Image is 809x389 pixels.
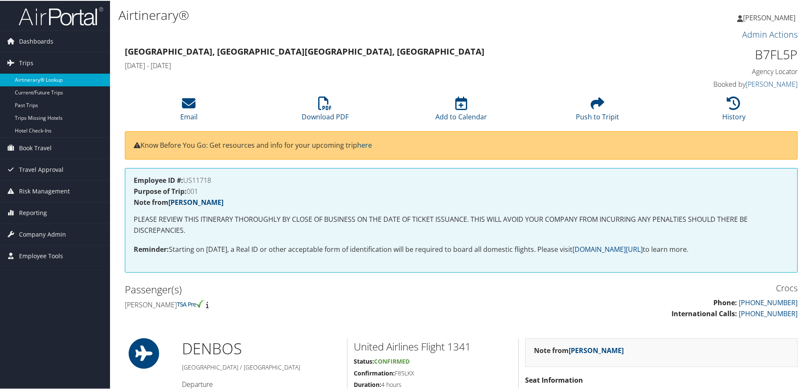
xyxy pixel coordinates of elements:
span: Company Admin [19,223,66,244]
a: [PHONE_NUMBER] [739,308,798,317]
strong: Confirmation: [354,368,395,376]
h4: [PERSON_NAME] [125,299,455,309]
h2: United Airlines Flight 1341 [354,339,512,353]
h4: US11718 [134,176,789,183]
img: tsa-precheck.png [177,299,204,307]
span: Risk Management [19,180,70,201]
span: Travel Approval [19,158,63,179]
strong: Seat Information [525,375,583,384]
img: airportal-logo.png [19,6,103,25]
span: Trips [19,52,33,73]
h5: F85LKX [354,368,512,377]
h2: Passenger(s) [125,281,455,296]
h5: 4 hours [354,380,512,388]
h4: 001 [134,187,789,194]
span: [PERSON_NAME] [743,12,795,22]
strong: Duration: [354,380,381,388]
span: Confirmed [374,356,410,364]
p: Starting on [DATE], a Real ID or other acceptable form of identification will be required to boar... [134,243,789,254]
strong: Status: [354,356,374,364]
a: [PERSON_NAME] [746,79,798,88]
h4: Agency Locator [639,66,798,75]
span: Reporting [19,201,47,223]
span: Employee Tools [19,245,63,266]
h1: B7FL5P [639,45,798,63]
a: Email [180,100,198,121]
span: Book Travel [19,137,52,158]
a: here [357,140,372,149]
strong: [GEOGRAPHIC_DATA], [GEOGRAPHIC_DATA] [GEOGRAPHIC_DATA], [GEOGRAPHIC_DATA] [125,45,484,56]
a: [PERSON_NAME] [569,345,624,354]
a: Add to Calendar [435,100,487,121]
h4: Booked by [639,79,798,88]
h1: Airtinerary® [118,6,575,23]
strong: Reminder: [134,244,169,253]
p: PLEASE REVIEW THIS ITINERARY THOROUGHLY BY CLOSE OF BUSINESS ON THE DATE OF TICKET ISSUANCE. THIS... [134,213,789,235]
a: History [722,100,746,121]
h4: [DATE] - [DATE] [125,60,626,69]
a: [PHONE_NUMBER] [739,297,798,306]
a: [DOMAIN_NAME][URL] [572,244,643,253]
h1: DEN BOS [182,337,341,359]
a: [PERSON_NAME] [737,4,804,30]
strong: Note from [134,197,223,206]
h4: Departure [182,379,341,388]
a: [PERSON_NAME] [168,197,223,206]
a: Download PDF [302,100,349,121]
strong: Note from [534,345,624,354]
strong: International Calls: [671,308,737,317]
span: Dashboards [19,30,53,51]
a: Push to Tripit [576,100,619,121]
h5: [GEOGRAPHIC_DATA] / [GEOGRAPHIC_DATA] [182,362,341,371]
strong: Employee ID #: [134,175,183,184]
p: Know Before You Go: Get resources and info for your upcoming trip [134,139,789,150]
strong: Phone: [713,297,737,306]
h3: Crocs [468,281,798,293]
a: Admin Actions [742,28,798,39]
strong: Purpose of Trip: [134,186,187,195]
